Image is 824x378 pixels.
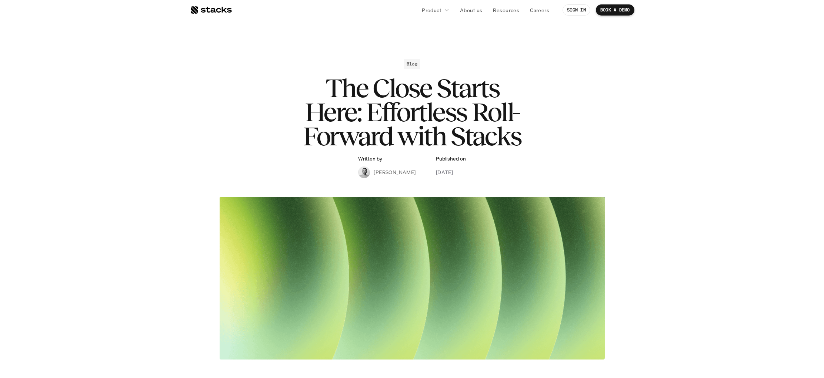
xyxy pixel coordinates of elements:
p: [DATE] [436,168,453,176]
a: BOOK A DEMO [596,4,634,16]
p: Product [422,6,441,14]
a: Careers [526,3,554,17]
a: Resources [488,3,524,17]
a: SIGN IN [563,4,590,16]
a: About us [456,3,487,17]
h1: The Close Starts Here: Effortless Roll-Forward with Stacks [264,76,560,148]
p: [PERSON_NAME] [374,168,416,176]
p: SIGN IN [567,7,586,13]
h2: Blog [407,61,417,67]
a: Privacy Policy [87,141,120,146]
p: Written by [358,156,382,162]
p: Careers [530,6,549,14]
p: Resources [493,6,519,14]
p: Published on [436,156,466,162]
p: BOOK A DEMO [600,7,630,13]
p: About us [460,6,482,14]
